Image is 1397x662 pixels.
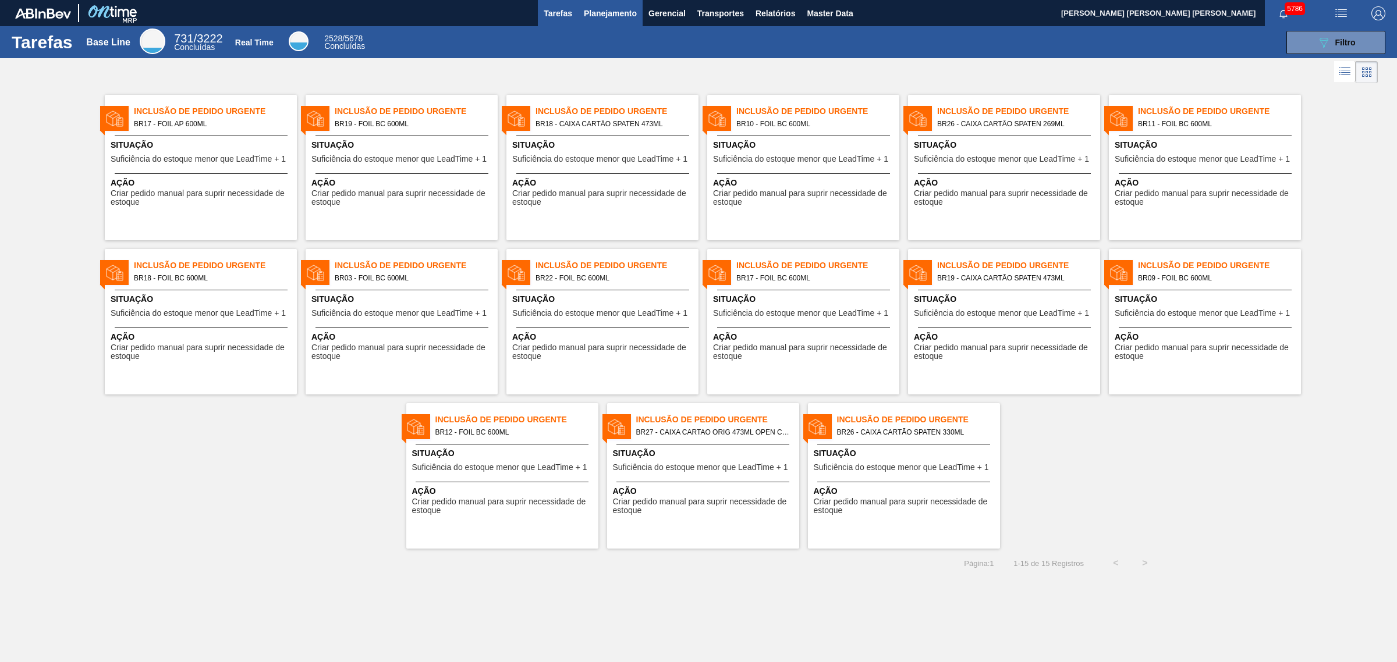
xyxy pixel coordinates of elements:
span: Ação [713,177,896,189]
img: status [909,110,927,127]
span: Situação [311,293,495,305]
span: BR17 - FOIL AP 600ML [134,118,288,130]
span: Situação [613,447,796,460]
div: Base Line [174,34,222,51]
span: BR12 - FOIL BC 600ML [435,426,589,439]
span: Criar pedido manual para suprir necessidade de estoque [713,189,896,207]
span: BR26 - CAIXA CARTÃO SPATEN 330ML [837,426,991,439]
span: BR17 - FOIL BC 600ML [736,272,890,284]
span: Ação [111,177,294,189]
span: 1 - 15 de 15 Registros [1012,559,1084,568]
span: BR03 - FOIL BC 600ML [335,272,488,284]
span: Suficiência do estoque menor que LeadTime + 1 [1115,309,1290,318]
span: Criar pedido manual para suprir necessidade de estoque [111,189,294,207]
div: Base Line [86,37,130,48]
span: Gerencial [648,6,686,20]
img: status [508,264,525,282]
span: Situação [1115,293,1298,305]
span: Criar pedido manual para suprir necessidade de estoque [512,189,696,207]
span: Ação [713,331,896,343]
span: Ação [1115,177,1298,189]
span: BR11 - FOIL BC 600ML [1138,118,1292,130]
span: Inclusão de Pedido Urgente [536,105,698,118]
span: Suficiência do estoque menor que LeadTime + 1 [412,463,587,472]
img: status [708,110,726,127]
span: Criar pedido manual para suprir necessidade de estoque [613,497,796,515]
h1: Tarefas [12,35,73,49]
span: Inclusão de Pedido Urgente [134,259,297,272]
span: Situação [914,293,1097,305]
div: Real Time [289,31,309,51]
span: Criar pedido manual para suprir necessidade de estoque [311,343,495,361]
span: Situação [512,139,696,151]
span: Suficiência do estoque menor que LeadTime + 1 [713,155,888,163]
img: status [608,418,625,436]
span: Suficiência do estoque menor que LeadTime + 1 [814,463,989,472]
span: Situação [412,447,595,460]
span: / 3222 [174,32,222,45]
span: Página : 1 [964,559,994,568]
span: BR27 - CAIXA CARTAO ORIG 473ML OPEN CORNER [636,426,790,439]
div: Real Time [235,38,274,47]
img: status [106,110,123,127]
span: Ação [814,485,997,497]
div: Visão em Cards [1356,61,1378,83]
span: BR09 - FOIL BC 600ML [1138,272,1292,284]
span: 731 [174,32,193,45]
span: Situação [311,139,495,151]
span: Situação [914,139,1097,151]
img: status [1110,264,1127,282]
img: status [407,418,424,436]
button: > [1130,549,1160,578]
span: Ação [412,485,595,497]
span: BR19 - CAIXA CARTÃO SPATEN 473ML [937,272,1091,284]
span: Concluídas [324,41,365,51]
span: Ação [311,331,495,343]
span: Ação [512,331,696,343]
img: userActions [1334,6,1348,20]
span: Master Data [807,6,853,20]
span: Inclusão de Pedido Urgente [335,259,498,272]
div: Real Time [324,35,365,50]
span: Criar pedido manual para suprir necessidade de estoque [1115,189,1298,207]
img: status [106,264,123,282]
span: BR19 - FOIL BC 600ML [335,118,488,130]
img: status [708,264,726,282]
span: Ação [914,177,1097,189]
button: Filtro [1286,31,1385,54]
span: Inclusão de Pedido Urgente [837,414,1000,426]
span: Suficiência do estoque menor que LeadTime + 1 [311,155,487,163]
span: BR18 - FOIL BC 600ML [134,272,288,284]
img: status [809,418,826,436]
span: Criar pedido manual para suprir necessidade de estoque [111,343,294,361]
span: Inclusão de Pedido Urgente [937,105,1100,118]
span: Ação [512,177,696,189]
span: Suficiência do estoque menor que LeadTime + 1 [914,155,1089,163]
span: Criar pedido manual para suprir necessidade de estoque [412,497,595,515]
img: TNhmsLtSVTkK8tSr43FrP2fwEKptu5GPRR3wAAAABJRU5ErkJggg== [15,8,71,19]
span: Filtro [1335,38,1356,47]
img: status [909,264,927,282]
span: Suficiência do estoque menor que LeadTime + 1 [512,155,687,163]
img: Logout [1371,6,1385,20]
span: BR22 - FOIL BC 600ML [536,272,689,284]
span: Ação [613,485,796,497]
span: Situação [713,293,896,305]
img: status [307,110,324,127]
span: Inclusão de Pedido Urgente [435,414,598,426]
img: status [1110,110,1127,127]
span: Suficiência do estoque menor que LeadTime + 1 [311,309,487,318]
span: Transportes [697,6,744,20]
span: Situação [512,293,696,305]
span: Suficiência do estoque menor que LeadTime + 1 [914,309,1089,318]
span: Suficiência do estoque menor que LeadTime + 1 [512,309,687,318]
img: status [508,110,525,127]
span: Suficiência do estoque menor que LeadTime + 1 [713,309,888,318]
span: Criar pedido manual para suprir necessidade de estoque [914,189,1097,207]
span: Suficiência do estoque menor que LeadTime + 1 [1115,155,1290,163]
img: status [307,264,324,282]
button: Notificações [1265,5,1302,22]
span: Ação [1115,331,1298,343]
span: Inclusão de Pedido Urgente [937,259,1100,272]
span: BR18 - CAIXA CARTÃO SPATEN 473ML [536,118,689,130]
